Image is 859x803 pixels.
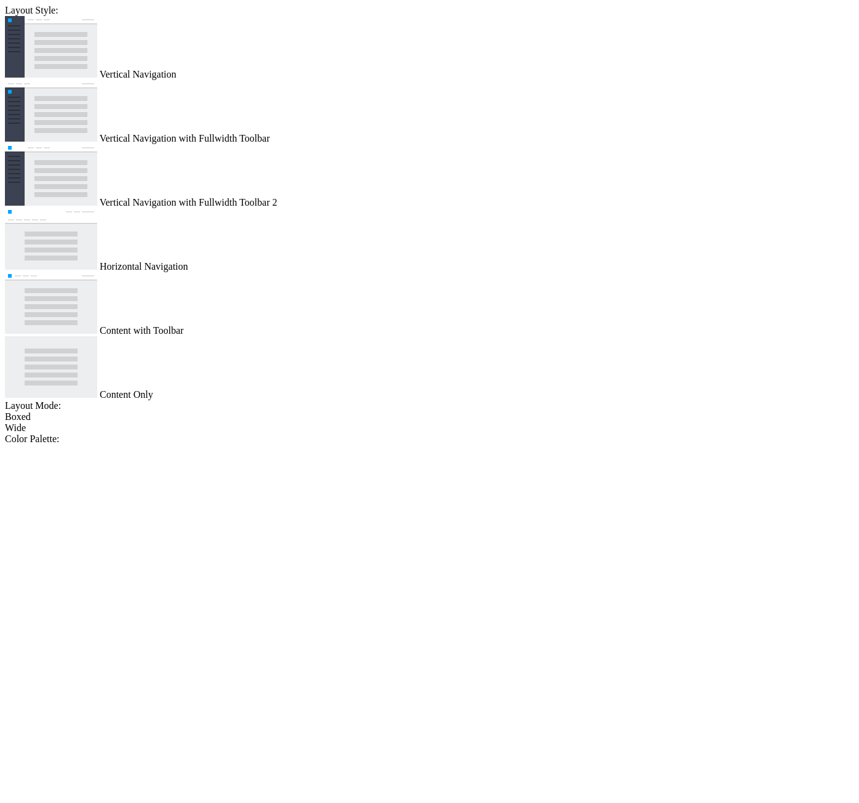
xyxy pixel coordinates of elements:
md-radio-button: Content Only [5,336,854,400]
span: Vertical Navigation with Fullwidth Toolbar 2 [100,197,278,208]
img: vertical-nav-with-full-toolbar-2.jpg [5,144,97,206]
img: content-with-toolbar.jpg [5,272,97,334]
img: vertical-nav.jpg [5,16,97,78]
md-radio-button: Vertical Navigation with Fullwidth Toolbar 2 [5,144,854,208]
md-radio-button: Vertical Navigation [5,16,854,80]
span: Content Only [100,389,153,400]
div: Color Palette: [5,434,854,445]
md-radio-button: Horizontal Navigation [5,208,854,272]
div: Layout Mode: [5,400,854,411]
img: content-only.jpg [5,336,97,398]
md-radio-button: Boxed [5,411,854,422]
div: Layout Style: [5,5,854,16]
span: Content with Toolbar [100,325,183,336]
span: Horizontal Navigation [100,261,188,272]
img: horizontal-nav.jpg [5,208,97,270]
img: vertical-nav-with-full-toolbar.jpg [5,80,97,142]
md-radio-button: Wide [5,422,854,434]
md-radio-button: Vertical Navigation with Fullwidth Toolbar [5,80,854,144]
span: Vertical Navigation [100,69,177,79]
span: Vertical Navigation with Fullwidth Toolbar [100,133,270,143]
md-radio-button: Content with Toolbar [5,272,854,336]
